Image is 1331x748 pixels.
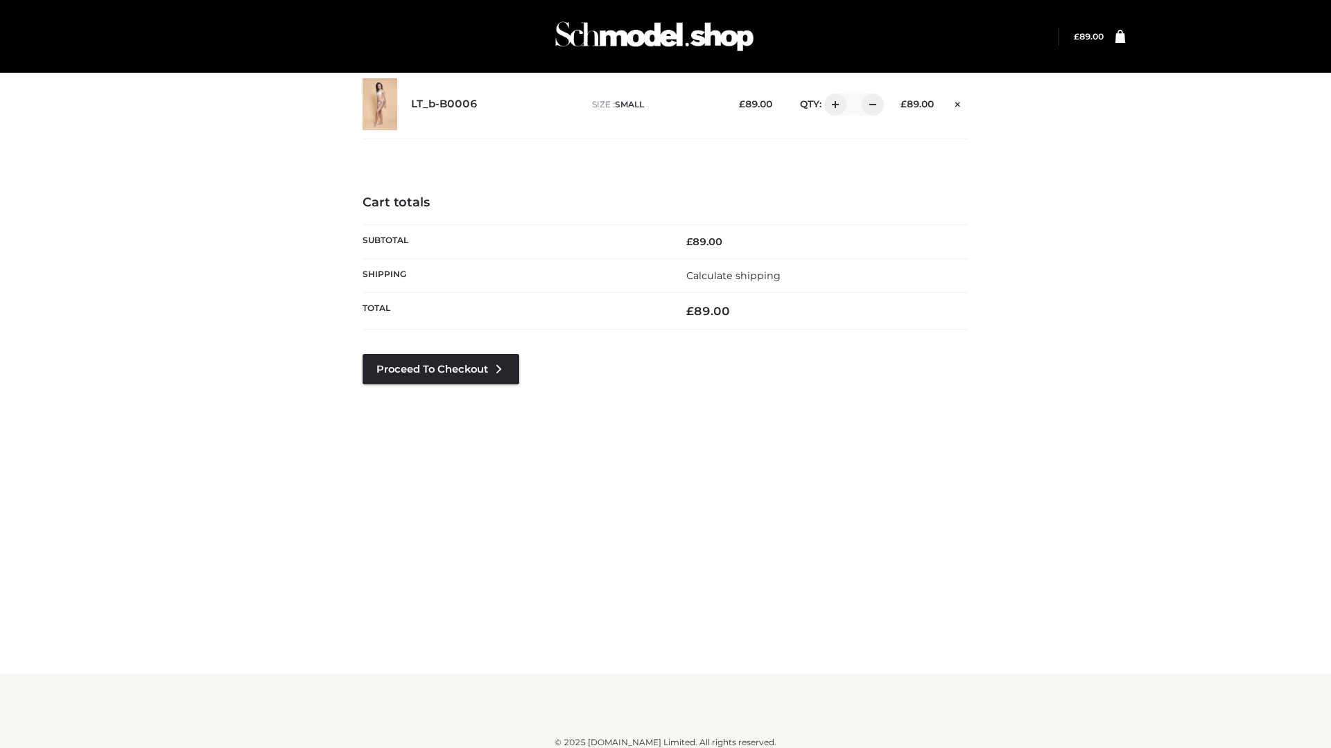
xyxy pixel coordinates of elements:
span: £ [1074,31,1079,42]
a: Remove this item [948,93,968,112]
bdi: 89.00 [686,235,722,248]
th: Total [363,293,665,330]
span: SMALL [615,99,644,109]
span: £ [901,98,907,109]
a: LT_b-B0006 [411,98,478,111]
bdi: 89.00 [1074,31,1104,42]
div: QTY: [786,93,879,116]
span: £ [739,98,745,109]
span: £ [686,304,694,318]
span: £ [686,235,693,248]
img: Schmodel Admin 964 [550,9,758,64]
bdi: 89.00 [901,98,934,109]
bdi: 89.00 [686,304,730,318]
bdi: 89.00 [739,98,772,109]
p: size : [592,98,717,111]
h4: Cart totals [363,195,968,211]
th: Shipping [363,258,665,292]
a: Proceed to Checkout [363,354,519,384]
th: Subtotal [363,224,665,258]
a: Calculate shipping [686,269,781,282]
a: £89.00 [1074,31,1104,42]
